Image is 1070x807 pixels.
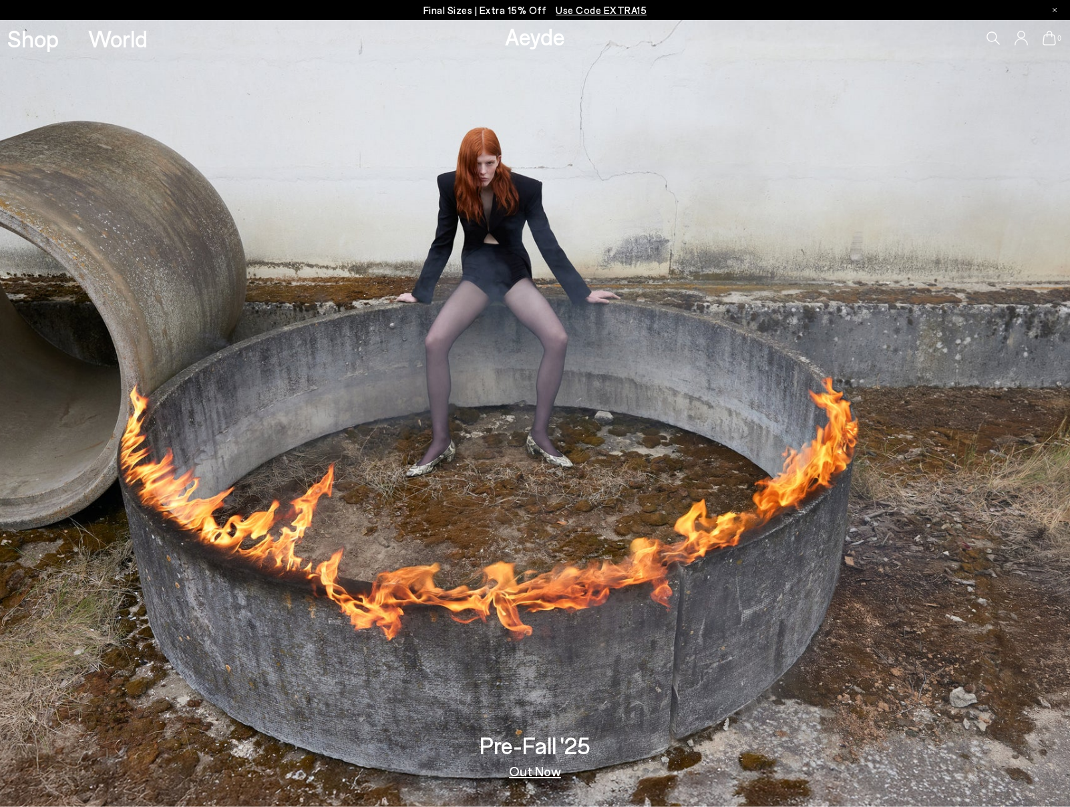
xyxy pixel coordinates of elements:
[505,22,565,50] a: Aeyde
[7,27,59,50] a: Shop
[1056,35,1063,42] span: 0
[423,2,647,19] p: Final Sizes | Extra 15% Off
[556,4,647,16] span: Navigate to /collections/ss25-final-sizes
[1043,31,1056,45] a: 0
[88,27,148,50] a: World
[480,734,590,757] h3: Pre-Fall '25
[509,764,561,778] a: Out Now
